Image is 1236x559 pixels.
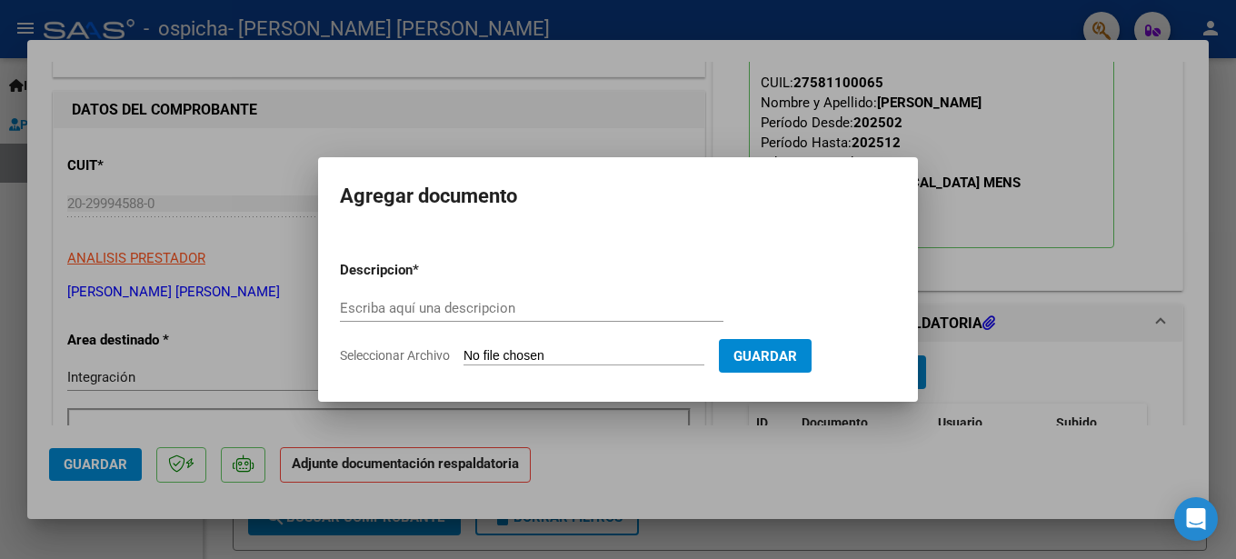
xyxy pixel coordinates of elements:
span: Seleccionar Archivo [340,348,450,363]
span: Guardar [733,348,797,364]
h2: Agregar documento [340,179,896,214]
div: Open Intercom Messenger [1174,497,1218,541]
button: Guardar [719,339,812,373]
p: Descripcion [340,260,507,281]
